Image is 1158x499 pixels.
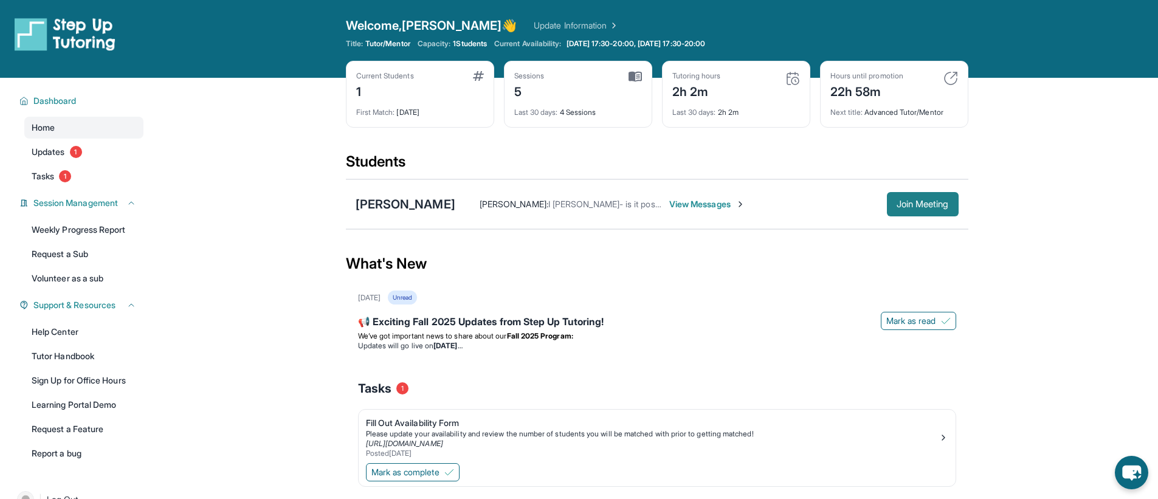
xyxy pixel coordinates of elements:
span: [PERSON_NAME] : [480,199,548,209]
img: Chevron-Right [736,199,745,209]
span: [DATE] 17:30-20:00, [DATE] 17:30-20:00 [567,39,706,49]
button: Session Management [29,197,136,209]
span: 1 [70,146,82,158]
div: 5 [514,81,545,100]
button: Mark as complete [366,463,460,481]
a: Volunteer as a sub [24,267,143,289]
span: Welcome, [PERSON_NAME] 👋 [346,17,517,34]
span: I [PERSON_NAME]- is it possible to have tutoring [DATE] at 6pm [548,199,793,209]
a: Request a Feature [24,418,143,440]
span: 1 [396,382,408,394]
li: Updates will go live on [358,341,956,351]
span: Last 30 days : [514,108,558,117]
a: Tutor Handbook [24,345,143,367]
img: card [473,71,484,81]
img: card [785,71,800,86]
div: Posted [DATE] [366,449,939,458]
button: Join Meeting [887,192,959,216]
img: logo [15,17,115,51]
div: 4 Sessions [514,100,642,117]
img: card [629,71,642,82]
div: What's New [346,237,968,291]
button: Dashboard [29,95,136,107]
button: Support & Resources [29,299,136,311]
a: [URL][DOMAIN_NAME] [366,439,443,448]
div: 2h 2m [672,100,800,117]
a: Help Center [24,321,143,343]
div: [DATE] [356,100,484,117]
span: Session Management [33,197,118,209]
a: Update Information [534,19,619,32]
span: 1 [59,170,71,182]
div: Advanced Tutor/Mentor [830,100,958,117]
button: Mark as read [881,312,956,330]
strong: [DATE] [433,341,462,350]
span: 1 Students [453,39,487,49]
a: Sign Up for Office Hours [24,370,143,391]
div: [DATE] [358,293,381,303]
strong: Fall 2025 Program: [507,331,573,340]
div: Fill Out Availability Form [366,417,939,429]
img: Mark as complete [444,467,454,477]
div: 1 [356,81,414,100]
div: Please update your availability and review the number of students you will be matched with prior ... [366,429,939,439]
a: Request a Sub [24,243,143,265]
span: We’ve got important news to share about our [358,331,507,340]
img: card [943,71,958,86]
img: Chevron Right [607,19,619,32]
span: Title: [346,39,363,49]
div: 22h 58m [830,81,903,100]
span: View Messages [669,198,745,210]
span: Dashboard [33,95,77,107]
span: Home [32,122,55,134]
div: 2h 2m [672,81,721,100]
img: Mark as read [941,316,951,326]
a: Weekly Progress Report [24,219,143,241]
div: Hours until promotion [830,71,903,81]
span: Tasks [32,170,54,182]
span: Mark as complete [371,466,439,478]
div: Sessions [514,71,545,81]
span: Mark as read [886,315,936,327]
span: First Match : [356,108,395,117]
span: Current Availability: [494,39,561,49]
span: Last 30 days : [672,108,716,117]
span: Join Meeting [897,201,949,208]
button: chat-button [1115,456,1148,489]
div: Students [346,152,968,179]
a: Tasks1 [24,165,143,187]
a: [DATE] 17:30-20:00, [DATE] 17:30-20:00 [564,39,708,49]
span: Next title : [830,108,863,117]
div: Current Students [356,71,414,81]
a: Fill Out Availability FormPlease update your availability and review the number of students you w... [359,410,956,461]
div: [PERSON_NAME] [356,196,455,213]
a: Report a bug [24,442,143,464]
a: Updates1 [24,141,143,163]
span: Tasks [358,380,391,397]
span: Support & Resources [33,299,115,311]
a: Learning Portal Demo [24,394,143,416]
span: Capacity: [418,39,451,49]
div: Tutoring hours [672,71,721,81]
div: Unread [388,291,417,305]
div: 📢 Exciting Fall 2025 Updates from Step Up Tutoring! [358,314,956,331]
a: Home [24,117,143,139]
span: Updates [32,146,65,158]
span: Tutor/Mentor [365,39,410,49]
